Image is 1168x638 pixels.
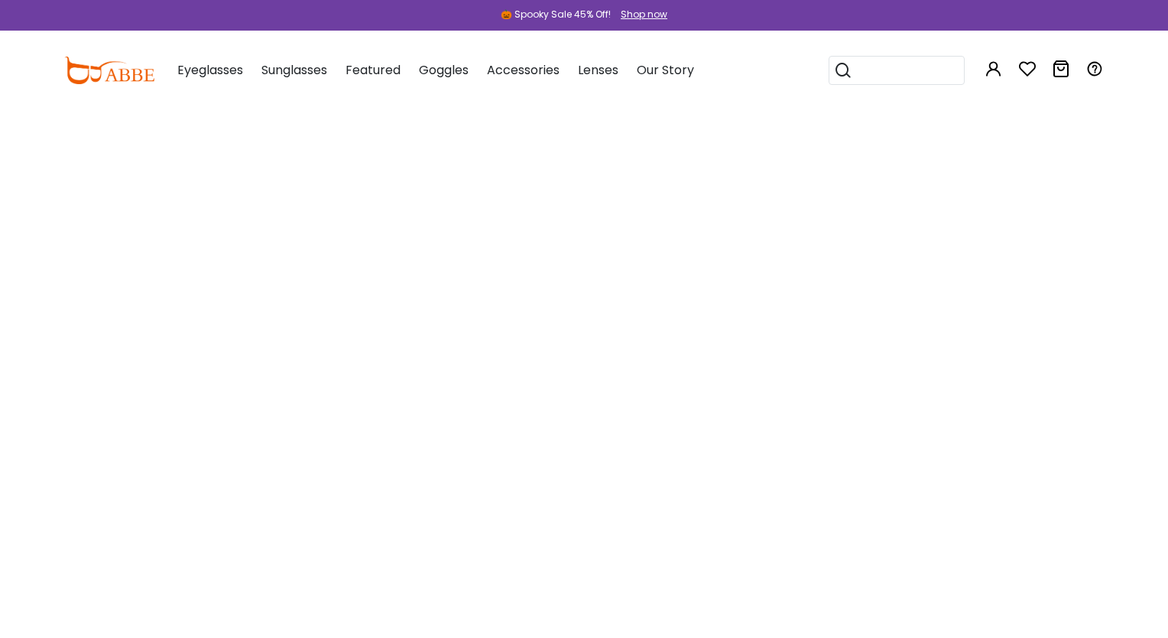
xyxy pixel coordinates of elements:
span: Goggles [419,61,469,79]
span: Featured [346,61,401,79]
span: Lenses [578,61,618,79]
a: Shop now [613,8,667,21]
div: Shop now [621,8,667,21]
span: Accessories [487,61,560,79]
img: abbeglasses.com [64,57,154,84]
span: Sunglasses [261,61,327,79]
span: Eyeglasses [177,61,243,79]
span: Our Story [637,61,694,79]
div: 🎃 Spooky Sale 45% Off! [501,8,611,21]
